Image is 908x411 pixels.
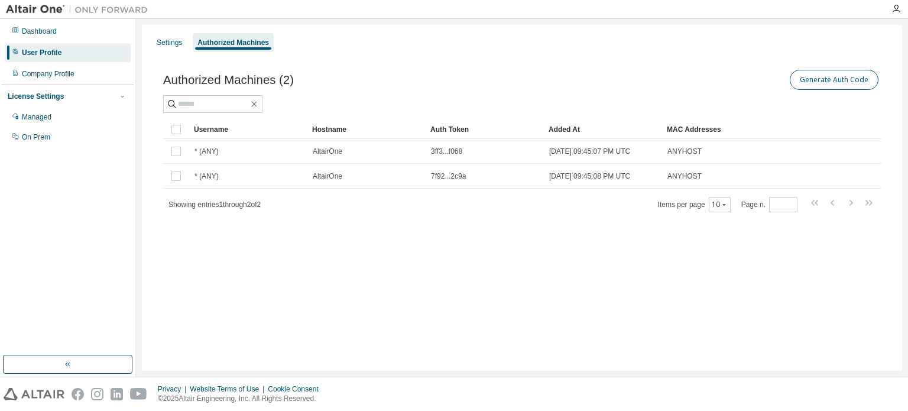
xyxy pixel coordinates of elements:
div: Cookie Consent [268,384,325,394]
div: MAC Addresses [667,120,757,139]
button: 10 [712,200,728,209]
span: AltairOne [313,147,342,156]
span: Showing entries 1 through 2 of 2 [168,200,261,209]
img: instagram.svg [91,388,103,400]
img: Altair One [6,4,154,15]
div: Privacy [158,384,190,394]
span: 7f92...2c9a [431,171,466,181]
div: Added At [549,120,657,139]
span: AltairOne [313,171,342,181]
p: © 2025 Altair Engineering, Inc. All Rights Reserved. [158,394,326,404]
img: facebook.svg [72,388,84,400]
img: altair_logo.svg [4,388,64,400]
img: linkedin.svg [111,388,123,400]
div: Username [194,120,303,139]
span: Page n. [741,197,797,212]
img: youtube.svg [130,388,147,400]
span: [DATE] 09:45:07 PM UTC [549,147,630,156]
span: * (ANY) [194,147,219,156]
div: Authorized Machines [197,38,269,47]
span: [DATE] 09:45:08 PM UTC [549,171,630,181]
div: Website Terms of Use [190,384,268,394]
button: Generate Auth Code [790,70,878,90]
span: ANYHOST [667,147,702,156]
div: Hostname [312,120,421,139]
div: User Profile [22,48,61,57]
div: Dashboard [22,27,57,36]
div: Managed [22,112,51,122]
span: 3ff3...f068 [431,147,462,156]
div: License Settings [8,92,64,101]
div: Settings [157,38,182,47]
span: Items per page [658,197,731,212]
div: Company Profile [22,69,74,79]
div: Auth Token [430,120,539,139]
div: On Prem [22,132,50,142]
span: * (ANY) [194,171,219,181]
span: Authorized Machines (2) [163,73,294,87]
span: ANYHOST [667,171,702,181]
